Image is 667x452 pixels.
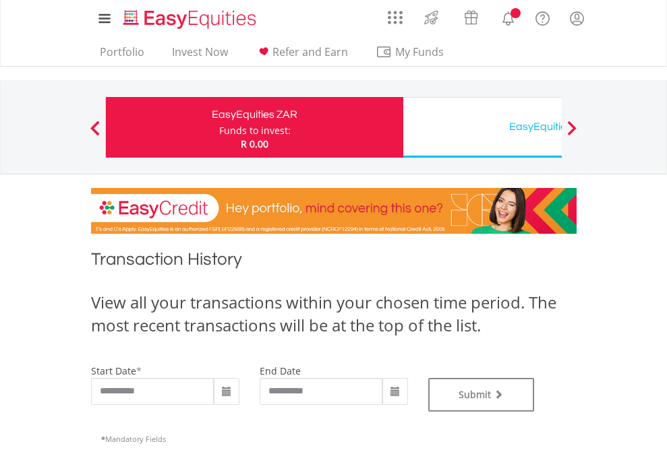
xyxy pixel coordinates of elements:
img: vouchers-v2.svg [460,7,482,28]
a: Portfolio [94,45,150,66]
span: Mandatory Fields [101,434,166,444]
label: end date [260,364,301,377]
span: R 0.00 [241,137,268,150]
a: My Profile [560,3,594,33]
a: Notifications [491,3,525,30]
img: thrive-v2.svg [420,7,442,28]
div: Funds to invest: [219,124,291,137]
button: Next [558,127,585,141]
img: grid-menu-icon.svg [388,10,403,25]
a: FAQ's and Support [525,3,560,30]
label: start date [91,364,136,377]
a: Home page [118,3,262,30]
a: Refer and Earn [250,45,353,66]
div: EasyEquities ZAR [114,105,395,124]
a: Invest Now [167,45,233,66]
button: Previous [82,127,109,141]
img: EasyCredit Promotion Banner [91,188,577,234]
span: My Funds [376,43,464,61]
img: EasyEquities_Logo.png [121,8,262,30]
a: Vouchers [451,3,491,28]
h1: Transaction History [91,247,577,278]
button: Submit [428,378,535,412]
div: View all your transactions within your chosen time period. The most recent transactions will be a... [91,291,577,337]
span: Refer and Earn [272,44,348,59]
a: AppsGrid [379,3,411,25]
